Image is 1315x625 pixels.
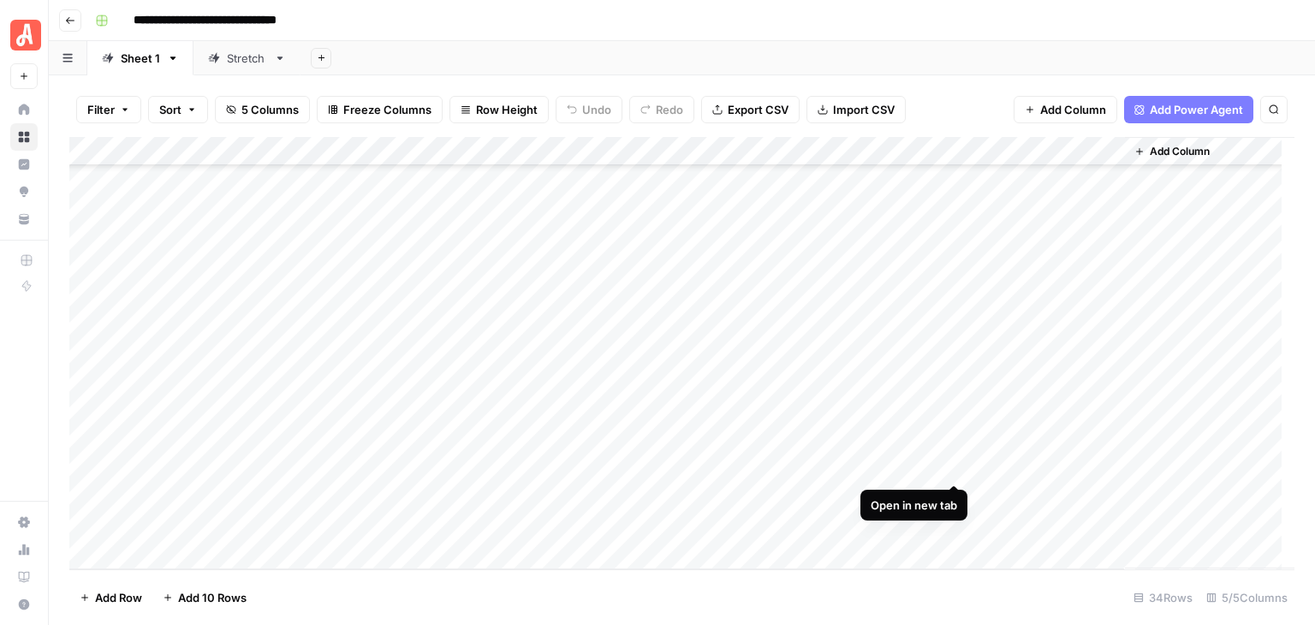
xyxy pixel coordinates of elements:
button: Filter [76,96,141,123]
a: Your Data [10,205,38,233]
div: Sheet 1 [121,50,160,67]
button: Export CSV [701,96,800,123]
span: Row Height [476,101,538,118]
a: Sheet 1 [87,41,193,75]
button: Import CSV [806,96,906,123]
button: Add Row [69,584,152,611]
span: Add Column [1040,101,1106,118]
button: Add Column [1128,140,1217,163]
button: Undo [556,96,622,123]
span: Redo [656,101,683,118]
button: 5 Columns [215,96,310,123]
div: Stretch [227,50,267,67]
div: Open in new tab [871,497,957,514]
div: 5/5 Columns [1199,584,1294,611]
span: Add Power Agent [1150,101,1243,118]
a: Insights [10,151,38,178]
img: Angi Logo [10,20,41,51]
div: 34 Rows [1127,584,1199,611]
button: Sort [148,96,208,123]
span: Undo [582,101,611,118]
span: Add Row [95,589,142,606]
span: Add Column [1150,144,1210,159]
button: Add Power Agent [1124,96,1253,123]
button: Workspace: Angi [10,14,38,57]
a: Home [10,96,38,123]
span: Export CSV [728,101,788,118]
span: Sort [159,101,181,118]
a: Usage [10,536,38,563]
span: Add 10 Rows [178,589,247,606]
span: Freeze Columns [343,101,431,118]
button: Freeze Columns [317,96,443,123]
a: Settings [10,509,38,536]
a: Opportunities [10,178,38,205]
button: Add 10 Rows [152,584,257,611]
span: Import CSV [833,101,895,118]
button: Row Height [449,96,549,123]
a: Browse [10,123,38,151]
button: Redo [629,96,694,123]
button: Help + Support [10,591,38,618]
a: Stretch [193,41,300,75]
a: Learning Hub [10,563,38,591]
span: 5 Columns [241,101,299,118]
button: Add Column [1014,96,1117,123]
span: Filter [87,101,115,118]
